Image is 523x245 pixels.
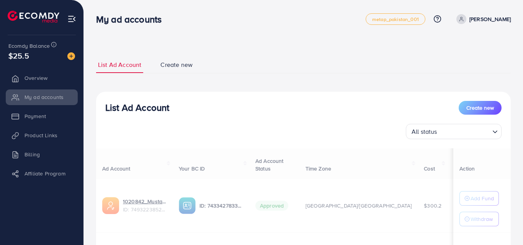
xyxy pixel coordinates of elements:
h3: My ad accounts [96,14,168,25]
span: metap_pakistan_001 [372,17,419,22]
p: [PERSON_NAME] [469,15,511,24]
span: Ecomdy Balance [8,42,50,50]
button: Create new [459,101,502,115]
img: logo [8,11,59,23]
div: Search for option [406,124,502,139]
input: Search for option [440,125,489,137]
span: List Ad Account [98,60,141,69]
span: Create new [160,60,193,69]
span: Create new [466,104,494,112]
img: image [67,52,75,60]
span: $25.5 [8,50,29,61]
a: metap_pakistan_001 [366,13,425,25]
span: All status [410,126,439,137]
h3: List Ad Account [105,102,169,113]
a: [PERSON_NAME] [453,14,511,24]
img: menu [67,15,76,23]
